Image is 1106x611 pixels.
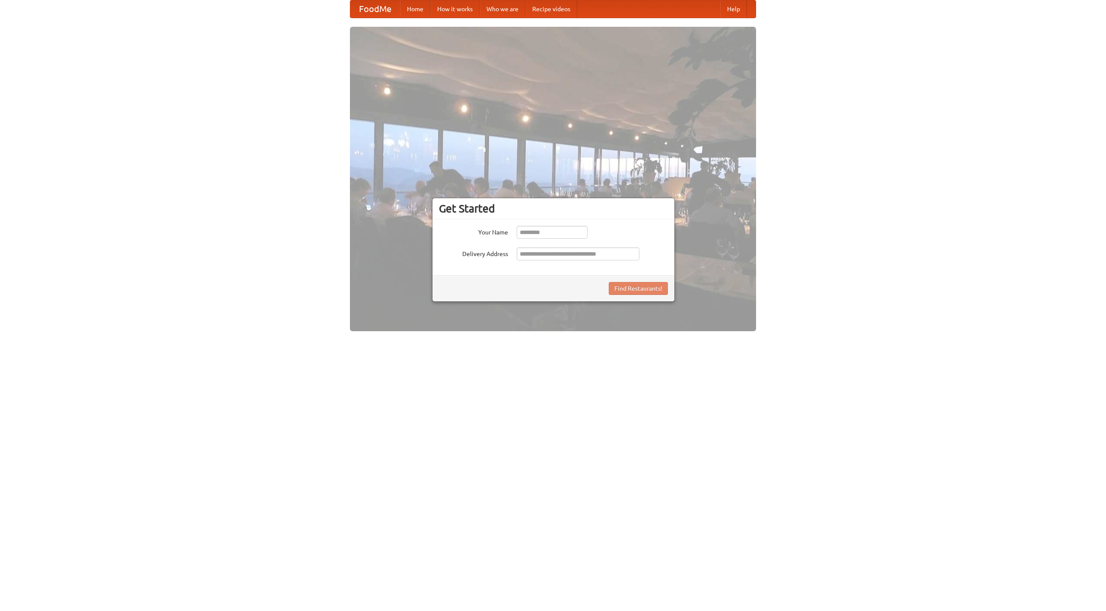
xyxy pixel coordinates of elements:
button: Find Restaurants! [609,282,668,295]
label: Delivery Address [439,247,508,258]
a: FoodMe [350,0,400,18]
a: Help [720,0,747,18]
a: Who we are [480,0,525,18]
a: Recipe videos [525,0,577,18]
a: Home [400,0,430,18]
a: How it works [430,0,480,18]
h3: Get Started [439,202,668,215]
label: Your Name [439,226,508,237]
